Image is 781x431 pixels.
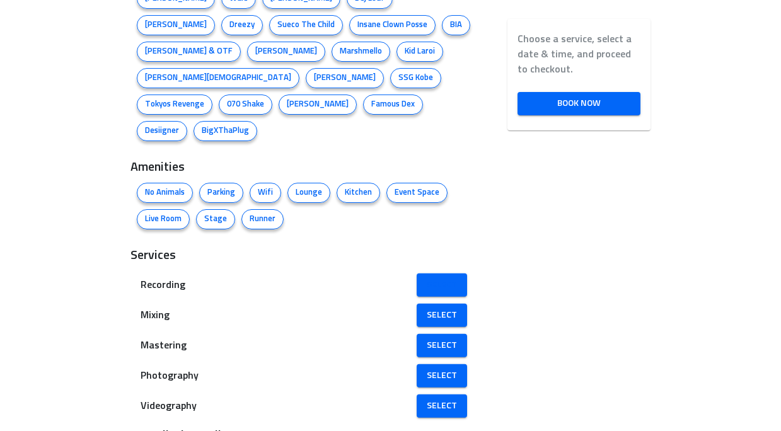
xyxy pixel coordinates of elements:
[141,368,448,383] span: Photography
[242,213,283,226] span: Runner
[270,19,342,32] span: Sueco The Child
[332,45,390,58] span: Marshmello
[130,391,478,421] div: Videography
[137,72,299,84] span: [PERSON_NAME][DEMOGRAPHIC_DATA]
[417,394,467,418] a: Select
[427,398,457,414] span: Select
[141,307,448,323] span: Mixing
[137,98,212,111] span: Tokyos Revenge
[417,304,467,327] a: Select
[364,98,422,111] span: Famous Dex
[248,45,325,58] span: [PERSON_NAME]
[518,32,640,77] label: Choose a service, select a date & time, and proceed to checkout.
[427,368,457,384] span: Select
[427,277,457,293] span: Select
[350,19,435,32] span: Insane Clown Posse
[417,273,467,297] a: Select
[222,19,262,32] span: Dreezy
[443,19,470,32] span: BIA
[130,270,478,300] div: Recording
[306,72,383,84] span: [PERSON_NAME]
[427,307,457,323] span: Select
[137,187,192,199] span: No Animals
[137,213,189,226] span: Live Room
[141,398,448,413] span: Videography
[130,246,478,265] h3: Services
[279,98,356,111] span: [PERSON_NAME]
[137,19,214,32] span: [PERSON_NAME]
[391,72,441,84] span: SSG Kobe
[194,125,257,137] span: BigXThaPlug
[137,45,240,58] span: [PERSON_NAME] & OTF
[250,187,281,199] span: Wifi
[219,98,272,111] span: 070 Shake
[130,300,478,330] div: Mixing
[141,338,448,353] span: Mastering
[337,187,379,199] span: Kitchen
[200,187,243,199] span: Parking
[518,92,640,115] a: Book Now
[387,187,447,199] span: Event Space
[197,213,234,226] span: Stage
[130,158,478,176] h3: Amenities
[417,364,467,388] a: Select
[397,45,443,58] span: Kid Laroi
[130,360,478,391] div: Photography
[137,125,187,137] span: Desiigner
[417,334,467,357] a: Select
[427,338,457,353] span: Select
[130,330,478,360] div: Mastering
[141,277,448,292] span: Recording
[288,187,330,199] span: Lounge
[528,96,630,112] span: Book Now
